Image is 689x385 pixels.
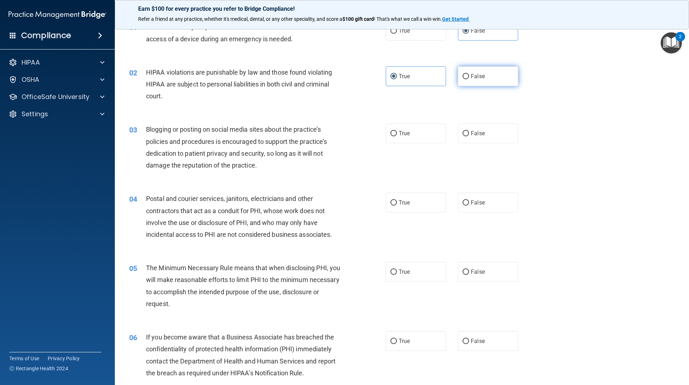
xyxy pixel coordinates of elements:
span: True [399,130,410,137]
a: Get Started [442,16,470,22]
span: If you become aware that a Business Associate has breached the confidentiality of protected healt... [146,333,336,377]
span: HIPAA violations are punishable by law and those found violating HIPAA are subject to personal li... [146,69,332,100]
p: OSHA [22,75,39,84]
span: False [471,268,485,275]
a: Privacy Policy [48,355,80,362]
span: 04 [129,195,137,203]
img: PMB logo [9,8,106,22]
span: Ⓒ Rectangle Health 2024 [9,365,68,372]
input: True [390,74,397,79]
span: True [399,27,410,34]
input: True [390,200,397,206]
button: Open Resource Center, 2 new notifications [661,32,682,53]
p: OfficeSafe University [22,93,89,101]
a: OSHA [9,75,104,84]
input: False [463,74,469,79]
span: True [399,199,410,206]
span: Postal and courier services, janitors, electricians and other contractors that act as a conduit f... [146,195,332,238]
span: 03 [129,126,137,134]
span: ! That's what we call a win-win. [374,16,442,22]
strong: $100 gift card [342,16,374,22]
a: OfficeSafe University [9,93,104,101]
span: False [471,73,485,80]
strong: Get Started [442,16,469,22]
span: False [471,338,485,344]
a: Settings [9,110,104,118]
input: True [390,339,397,344]
p: Earn $100 for every practice you refer to Bridge Compliance! [138,5,666,12]
input: True [390,28,397,34]
span: It is ok to share your password with a co-worker in case immediate access of a device during an e... [146,23,337,42]
span: 06 [129,333,137,342]
input: True [390,269,397,275]
a: HIPAA [9,58,104,67]
input: True [390,131,397,136]
p: Settings [22,110,48,118]
span: Refer a friend at any practice, whether it's medical, dental, or any other speciality, and score a [138,16,342,22]
input: False [463,131,469,136]
span: False [471,199,485,206]
span: False [471,130,485,137]
span: Blogging or posting on social media sites about the practice’s policies and procedures is encoura... [146,126,327,169]
span: True [399,73,410,80]
a: Terms of Use [9,355,39,362]
span: The Minimum Necessary Rule means that when disclosing PHI, you will make reasonable efforts to li... [146,264,340,307]
span: 02 [129,69,137,77]
span: True [399,268,410,275]
span: 05 [129,264,137,273]
span: False [471,27,485,34]
span: True [399,338,410,344]
p: HIPAA [22,58,40,67]
input: False [463,269,469,275]
h4: Compliance [21,30,71,41]
input: False [463,200,469,206]
input: False [463,28,469,34]
input: False [463,339,469,344]
div: 2 [679,37,681,46]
